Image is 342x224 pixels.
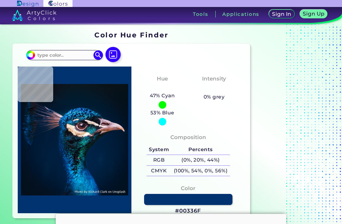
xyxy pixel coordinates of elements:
[94,30,168,40] h1: Color Hue Finder
[148,109,177,117] h5: 53% Blue
[35,51,94,59] input: type color..
[147,166,171,176] h5: CMYK
[171,144,230,155] h5: Percents
[170,133,206,142] h4: Composition
[157,74,168,83] h4: Hue
[204,93,225,101] h5: 0% grey
[301,10,326,18] a: Sign Up
[202,74,226,83] h4: Intensity
[171,155,230,165] h5: (0%, 20%, 44%)
[12,10,57,21] img: logo_artyclick_colors_white.svg
[303,11,324,16] h5: Sign Up
[93,50,103,60] img: icon search
[147,155,171,165] h5: RGB
[200,84,228,92] h3: Vibrant
[17,1,38,7] img: ArtyClick Design logo
[148,92,177,100] h5: 47% Cyan
[147,144,171,155] h5: System
[222,12,259,16] h3: Applications
[273,12,291,16] h5: Sign In
[171,166,230,176] h5: (100%, 54%, 0%, 56%)
[21,70,128,210] img: img_pavlin.jpg
[105,47,121,62] img: icon picture
[144,84,180,92] h3: Cyan-Blue
[181,184,195,193] h4: Color
[269,10,294,18] a: Sign In
[175,207,201,215] h3: #00336F
[193,12,208,16] h3: Tools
